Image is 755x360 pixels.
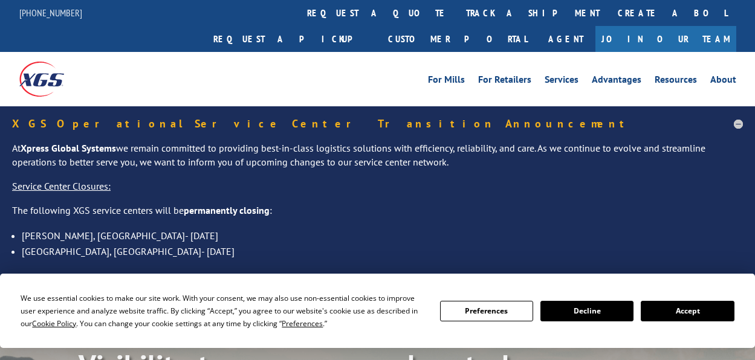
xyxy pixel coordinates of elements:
[204,26,379,52] a: Request a pickup
[536,26,595,52] a: Agent
[21,142,116,154] strong: Xpress Global Systems
[545,75,578,88] a: Services
[641,301,734,321] button: Accept
[12,180,111,192] u: Service Center Closures:
[21,292,425,330] div: We use essential cookies to make our site work. With your consent, we may also use non-essential ...
[184,204,270,216] strong: permanently closing
[592,75,641,88] a: Advantages
[540,301,633,321] button: Decline
[710,75,736,88] a: About
[12,204,743,228] p: The following XGS service centers will be :
[379,26,536,52] a: Customer Portal
[32,318,76,329] span: Cookie Policy
[22,228,743,243] li: [PERSON_NAME], [GEOGRAPHIC_DATA]- [DATE]
[12,141,743,180] p: At we remain committed to providing best-in-class logistics solutions with efficiency, reliabilit...
[282,318,323,329] span: Preferences
[22,243,743,259] li: [GEOGRAPHIC_DATA], [GEOGRAPHIC_DATA]- [DATE]
[12,118,743,129] h5: XGS Operational Service Center Transition Announcement
[595,26,736,52] a: Join Our Team
[655,75,697,88] a: Resources
[478,75,531,88] a: For Retailers
[428,75,465,88] a: For Mills
[19,7,82,19] a: [PHONE_NUMBER]
[440,301,533,321] button: Preferences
